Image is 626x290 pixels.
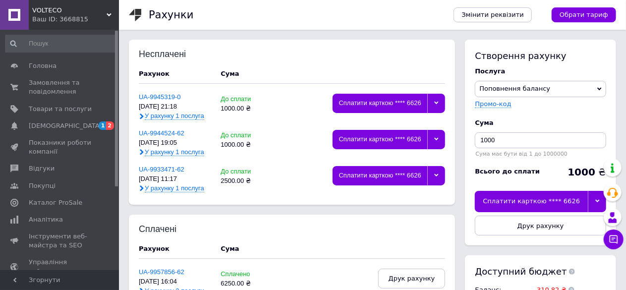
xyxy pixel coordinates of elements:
span: Обрати тариф [560,10,608,19]
input: Введіть суму [475,132,606,148]
span: Друк рахунку [389,275,435,282]
span: Замовлення та повідомлення [29,78,92,96]
div: Cума [221,244,239,253]
span: 1 [99,121,107,130]
div: До сплати [221,168,270,175]
div: Несплачені [139,50,204,59]
div: Рахунок [139,69,211,78]
span: У рахунку 1 послуга [145,112,204,120]
span: [DEMOGRAPHIC_DATA] [29,121,102,130]
div: 2500.00 ₴ [221,177,270,185]
div: Послуга [475,67,606,76]
a: Змінити реквізити [454,7,532,22]
div: [DATE] 21:18 [139,103,211,111]
button: Чат з покупцем [604,230,624,249]
span: Поповнення балансу [479,85,550,92]
div: 1000.00 ₴ [221,141,270,149]
div: Cума [221,69,239,78]
span: Покупці [29,181,56,190]
div: Сплачені [139,225,204,234]
a: Обрати тариф [552,7,616,22]
label: Промо-код [475,100,511,108]
div: Сплатити карткою **** 6626 [333,130,427,149]
span: У рахунку 1 послуга [145,148,204,156]
div: [DATE] 19:05 [139,139,211,147]
span: Відгуки [29,164,55,173]
a: UA-9944524-62 [139,129,184,137]
span: Аналітика [29,215,63,224]
a: UA-9957856-62 [139,268,184,276]
button: Друк рахунку [378,269,446,289]
span: Каталог ProSale [29,198,82,207]
div: Створення рахунку [475,50,606,62]
button: Друк рахунку [475,216,606,235]
span: Інструменти веб-майстра та SEO [29,232,92,250]
div: 1000.00 ₴ [221,105,270,113]
div: Cума [475,118,606,127]
a: UA-9945319-0 [139,93,181,101]
div: [DATE] 11:17 [139,175,211,183]
div: Всього до сплати [475,167,540,176]
div: До сплати [221,132,270,139]
span: Доступний бюджет [475,265,567,278]
div: [DATE] 16:04 [139,278,211,286]
span: 2 [106,121,114,130]
div: До сплати [221,96,270,103]
div: Сплатити карткою **** 6626 [333,94,427,113]
span: Управління сайтом [29,258,92,276]
div: Сплатити карткою **** 6626 [333,166,427,185]
div: Сума має бути від 1 до 1000000 [475,151,606,157]
span: Показники роботи компанії [29,138,92,156]
span: Головна [29,61,57,70]
span: Змінити реквізити [461,10,524,19]
div: Сплачено [221,271,270,278]
div: Сплатити карткою **** 6626 [475,191,588,212]
div: ₴ [568,167,606,177]
span: У рахунку 1 послуга [145,184,204,192]
a: UA-9933471-62 [139,166,184,173]
span: VOLTECO [32,6,107,15]
span: Друк рахунку [517,222,564,230]
div: Рахунок [139,244,211,253]
h1: Рахунки [149,9,193,21]
span: Товари та послуги [29,105,92,114]
div: 6250.00 ₴ [221,280,270,288]
div: Ваш ID: 3668815 [32,15,119,24]
input: Пошук [5,35,117,53]
b: 1000 [568,166,595,178]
